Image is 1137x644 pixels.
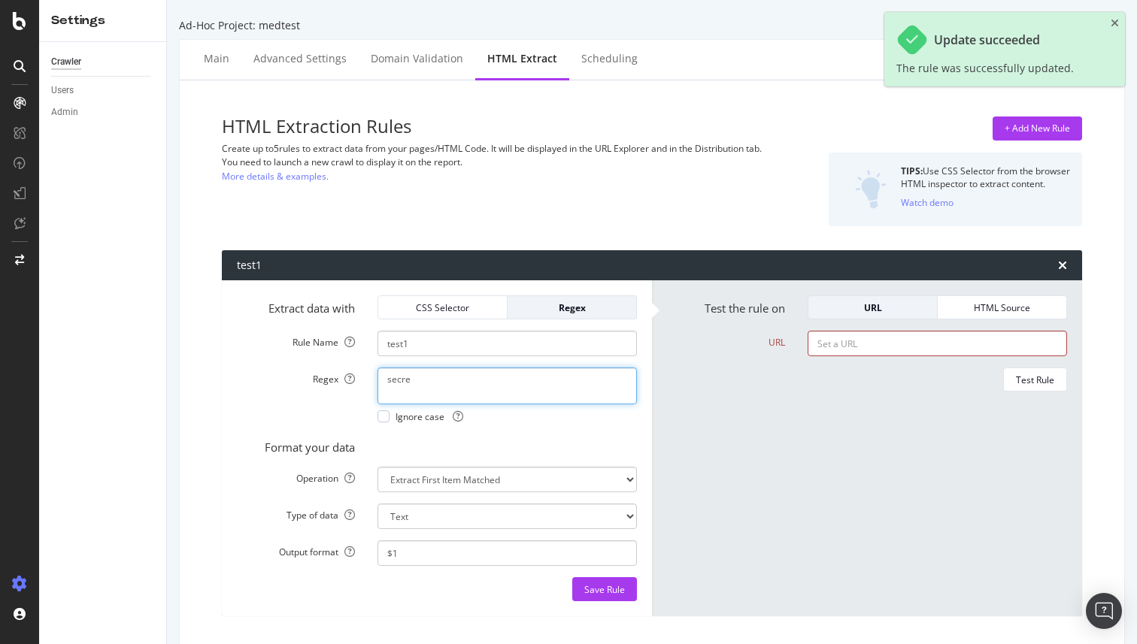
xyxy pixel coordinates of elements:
a: More details & examples. [222,168,329,184]
div: Advanced Settings [253,51,347,66]
input: $1 [377,540,637,566]
div: CSS Selector [390,301,495,314]
div: Settings [51,12,154,29]
div: HTML Source [950,301,1054,314]
div: Crawler [51,54,81,70]
div: Test Rule [1016,373,1054,386]
div: Regex [520,301,624,314]
button: URL [808,295,938,319]
label: Regex [226,367,366,385]
div: You need to launch a new crawl to display it on the report. [222,156,787,168]
div: The rule was successfully updated. [896,62,1074,74]
input: Set a URL [808,331,1067,356]
div: HTML Extract [487,51,557,66]
a: Users [51,83,156,98]
label: Type of data [226,503,366,522]
div: URL [820,301,925,314]
span: Ignore case [396,410,463,423]
label: Test the rule on [656,295,796,316]
button: CSS Selector [377,295,508,319]
label: URL [656,331,796,349]
div: Watch demo [901,196,954,209]
div: Open Intercom Messenger [1086,593,1122,629]
div: + Add New Rule [1005,122,1070,135]
div: Admin [51,104,78,120]
button: Watch demo [901,190,954,214]
h3: HTML Extraction Rules [222,116,787,136]
div: times [1058,259,1067,271]
div: Create up to 5 rules to extract data from your pages/HTML Code. It will be displayed in the URL E... [222,142,787,155]
div: Use CSS Selector from the browser [901,165,1070,177]
label: Format your data [226,434,366,455]
div: Main [204,51,229,66]
input: Provide a name [377,331,637,356]
button: HTML Source [938,295,1067,319]
img: DZQOUYU0WpgAAAAASUVORK5CYII= [855,170,887,209]
textarea: se [377,367,637,404]
label: Rule Name [226,331,366,349]
a: Crawler [51,54,156,70]
div: Scheduling [581,51,638,66]
button: + Add New Rule [993,116,1082,141]
button: Save Rule [572,577,637,601]
label: Extract data with [226,295,366,316]
div: Domain Validation [371,51,463,66]
div: Save Rule [584,583,625,596]
button: Regex [508,295,637,319]
div: Update succeeded [934,33,1040,47]
strong: TIPS: [901,165,923,177]
div: test1 [237,258,262,273]
label: Operation [226,467,366,485]
div: close toast [1111,18,1119,29]
div: Ad-Hoc Project: medtest [179,18,1125,33]
div: HTML inspector to extract content. [901,177,1070,190]
label: Output format [226,540,366,558]
button: Test Rule [1003,367,1067,392]
a: Admin [51,104,156,120]
div: Users [51,83,74,98]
